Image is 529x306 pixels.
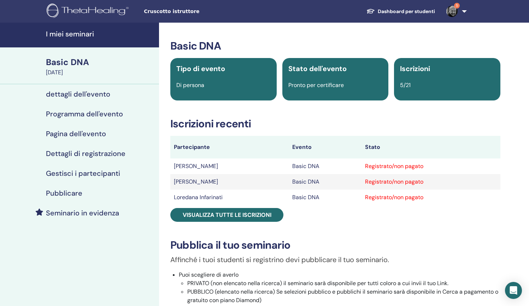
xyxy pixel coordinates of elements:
[144,8,250,15] span: Cruscotto istruttore
[289,158,362,174] td: Basic DNA
[46,30,155,38] h4: I miei seminari
[362,136,500,158] th: Stato
[47,4,131,19] img: logo.png
[289,136,362,158] th: Evento
[454,3,460,8] span: 5
[170,174,289,190] td: [PERSON_NAME]
[446,6,458,17] img: default.jpg
[176,64,225,73] span: Tipo di evento
[170,208,283,222] a: Visualizza tutte le iscrizioni
[170,254,500,265] p: Affinché i tuoi studenti si registrino devi pubblicare il tuo seminario.
[46,90,110,98] h4: dettagli dell'evento
[505,282,522,299] div: Open Intercom Messenger
[170,190,289,205] td: Loredana Infarinati
[183,211,271,219] span: Visualizza tutte le iscrizioni
[365,178,497,186] div: Registrato/non pagato
[187,288,500,305] li: PUBBLICO (elencato nella ricerca) Se selezioni pubblico e pubblichi il seminario sarà disponibile...
[46,110,123,118] h4: Programma dell'evento
[170,117,500,130] h3: Iscrizioni recenti
[46,68,155,77] div: [DATE]
[170,158,289,174] td: [PERSON_NAME]
[288,64,347,73] span: Stato dell'evento
[365,193,497,202] div: Registrato/non pagato
[179,271,500,305] li: Puoi scegliere di averlo
[176,81,204,89] span: Di persona
[46,209,119,217] h4: Seminario in evidenza
[170,239,500,252] h3: Pubblica il tuo seminario
[366,8,375,14] img: graduation-cap-white.svg
[288,81,344,89] span: Pronto per certificare
[289,174,362,190] td: Basic DNA
[170,136,289,158] th: Partecipante
[46,129,106,138] h4: Pagina dell'evento
[170,40,500,52] h3: Basic DNA
[400,64,430,73] span: Iscrizioni
[187,279,500,288] li: PRIVATO (non elencato nella ricerca) il seminario sarà disponibile per tutti coloro a cui invii i...
[46,149,125,158] h4: Dettagli di registrazione
[361,5,441,18] a: Dashboard per studenti
[46,189,82,197] h4: Pubblicare
[42,56,159,77] a: Basic DNA[DATE]
[365,162,497,171] div: Registrato/non pagato
[46,56,155,68] div: Basic DNA
[46,169,120,178] h4: Gestisci i partecipanti
[289,190,362,205] td: Basic DNA
[400,81,411,89] span: 5/21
